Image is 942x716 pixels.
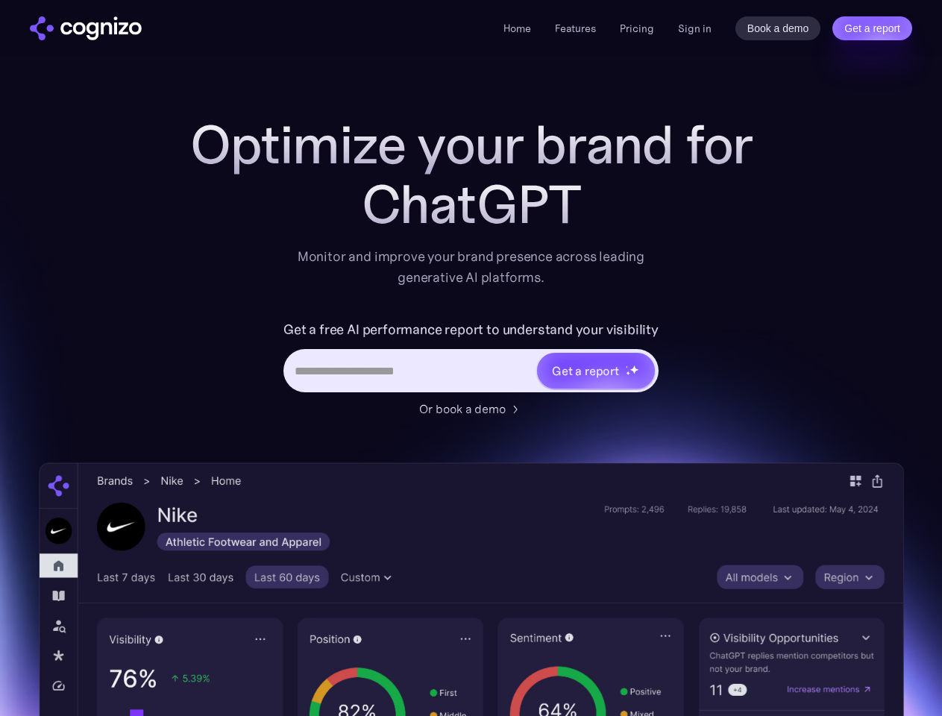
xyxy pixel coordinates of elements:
[678,19,712,37] a: Sign in
[620,22,654,35] a: Pricing
[419,400,506,418] div: Or book a demo
[419,400,524,418] a: Or book a demo
[626,371,631,376] img: star
[552,362,619,380] div: Get a report
[503,22,531,35] a: Home
[629,365,639,374] img: star
[832,16,912,40] a: Get a report
[283,318,659,342] label: Get a free AI performance report to understand your visibility
[30,16,142,40] a: home
[536,351,656,390] a: Get a reportstarstarstar
[735,16,821,40] a: Book a demo
[626,365,628,368] img: star
[173,115,770,175] h1: Optimize your brand for
[30,16,142,40] img: cognizo logo
[555,22,596,35] a: Features
[173,175,770,234] div: ChatGPT
[283,318,659,392] form: Hero URL Input Form
[288,246,655,288] div: Monitor and improve your brand presence across leading generative AI platforms.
